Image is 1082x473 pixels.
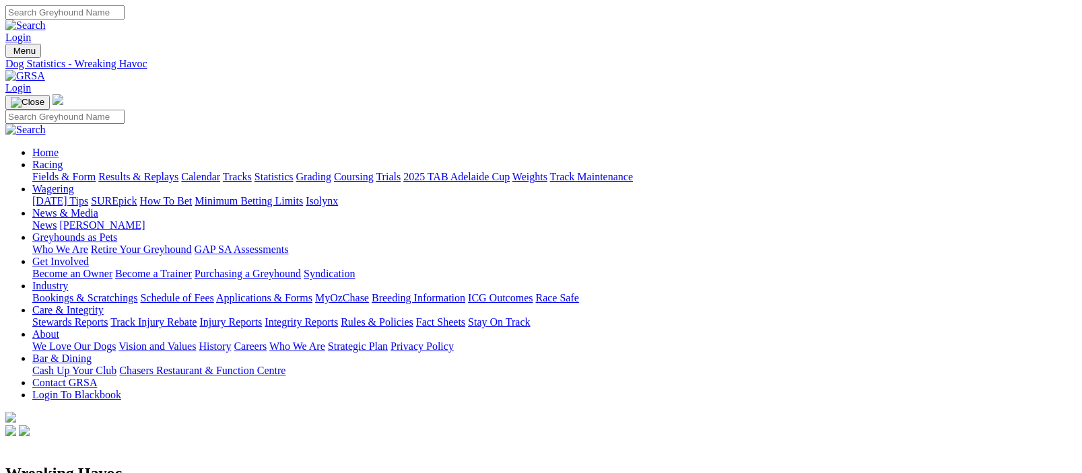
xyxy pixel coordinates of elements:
[223,171,252,182] a: Tracks
[341,316,413,328] a: Rules & Policies
[306,195,338,207] a: Isolynx
[32,171,96,182] a: Fields & Form
[32,147,59,158] a: Home
[110,316,197,328] a: Track Injury Rebate
[32,219,57,231] a: News
[512,171,547,182] a: Weights
[32,183,74,194] a: Wagering
[416,316,465,328] a: Fact Sheets
[32,231,117,243] a: Greyhounds as Pets
[376,171,401,182] a: Trials
[5,425,16,436] img: facebook.svg
[115,268,192,279] a: Become a Trainer
[195,268,301,279] a: Purchasing a Greyhound
[32,377,97,388] a: Contact GRSA
[59,219,145,231] a: [PERSON_NAME]
[334,171,374,182] a: Coursing
[328,340,388,352] a: Strategic Plan
[5,32,31,43] a: Login
[315,292,369,303] a: MyOzChase
[32,171,1077,183] div: Racing
[98,171,178,182] a: Results & Replays
[32,244,1077,256] div: Greyhounds as Pets
[265,316,338,328] a: Integrity Reports
[391,340,454,352] a: Privacy Policy
[5,70,45,82] img: GRSA
[468,292,533,303] a: ICG Outcomes
[32,365,1077,377] div: Bar & Dining
[296,171,331,182] a: Grading
[91,244,192,255] a: Retire Your Greyhound
[32,207,98,219] a: News & Media
[5,44,41,58] button: Toggle navigation
[32,340,116,352] a: We Love Our Dogs
[5,95,50,110] button: Toggle navigation
[32,159,63,170] a: Racing
[32,292,137,303] a: Bookings & Scratchings
[5,412,16,423] img: logo-grsa-white.png
[32,365,116,376] a: Cash Up Your Club
[234,340,267,352] a: Careers
[32,316,108,328] a: Stewards Reports
[32,195,1077,207] div: Wagering
[32,353,92,364] a: Bar & Dining
[32,340,1077,353] div: About
[91,195,137,207] a: SUREpick
[13,46,36,56] span: Menu
[269,340,325,352] a: Who We Are
[5,110,125,124] input: Search
[5,20,46,32] img: Search
[32,316,1077,328] div: Care & Integrity
[550,171,633,182] a: Track Maintenance
[5,58,1077,70] a: Dog Statistics - Wreaking Havoc
[32,328,59,340] a: About
[5,5,125,20] input: Search
[216,292,312,303] a: Applications & Forms
[468,316,530,328] a: Stay On Track
[140,292,213,303] a: Schedule of Fees
[32,195,88,207] a: [DATE] Tips
[304,268,355,279] a: Syndication
[372,292,465,303] a: Breeding Information
[32,280,68,291] a: Industry
[19,425,30,436] img: twitter.svg
[181,171,220,182] a: Calendar
[32,268,1077,280] div: Get Involved
[32,219,1077,231] div: News & Media
[32,268,112,279] a: Become an Owner
[32,389,121,400] a: Login To Blackbook
[32,256,89,267] a: Get Involved
[140,195,193,207] a: How To Bet
[5,124,46,136] img: Search
[5,82,31,94] a: Login
[199,316,262,328] a: Injury Reports
[403,171,510,182] a: 2025 TAB Adelaide Cup
[32,292,1077,304] div: Industry
[535,292,578,303] a: Race Safe
[195,195,303,207] a: Minimum Betting Limits
[32,304,104,316] a: Care & Integrity
[32,244,88,255] a: Who We Are
[195,244,289,255] a: GAP SA Assessments
[53,94,63,105] img: logo-grsa-white.png
[119,365,285,376] a: Chasers Restaurant & Function Centre
[255,171,294,182] a: Statistics
[11,97,44,108] img: Close
[119,340,196,352] a: Vision and Values
[199,340,231,352] a: History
